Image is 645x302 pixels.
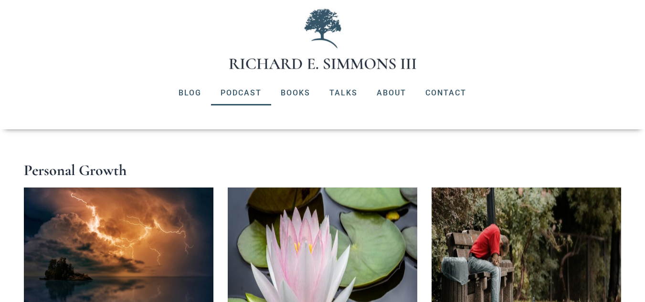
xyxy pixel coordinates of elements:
h1: Personal Growth [24,163,621,178]
a: Podcast [211,81,271,105]
a: Books [271,81,320,105]
a: About [367,81,416,105]
a: Talks [320,81,367,105]
a: Contact [416,81,476,105]
a: Blog [169,81,211,105]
